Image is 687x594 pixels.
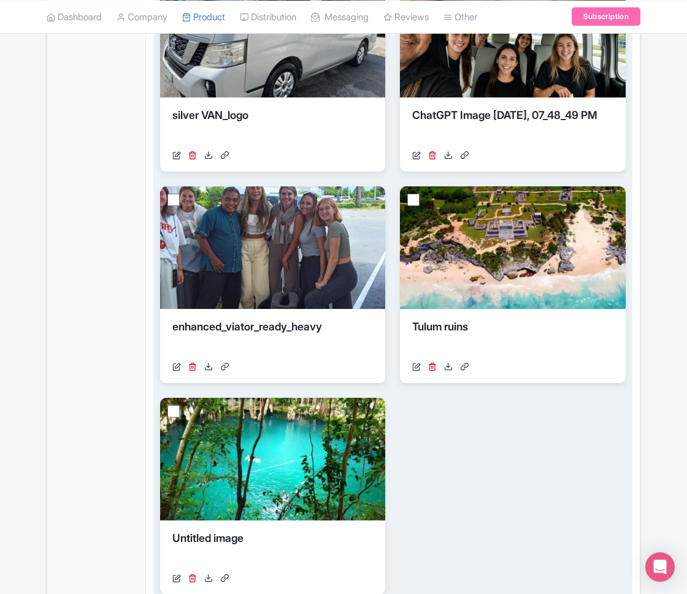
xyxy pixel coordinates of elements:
[645,552,675,582] div: Open Intercom Messenger
[412,107,613,144] div: ChatGPT Image [DATE], 07_48_49 PM
[172,107,373,144] div: silver VAN_logo
[412,319,613,356] div: Tulum ruins
[172,530,373,567] div: Untitled image
[172,319,373,356] div: enhanced_viator_ready_heavy
[572,7,640,26] a: Subscription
